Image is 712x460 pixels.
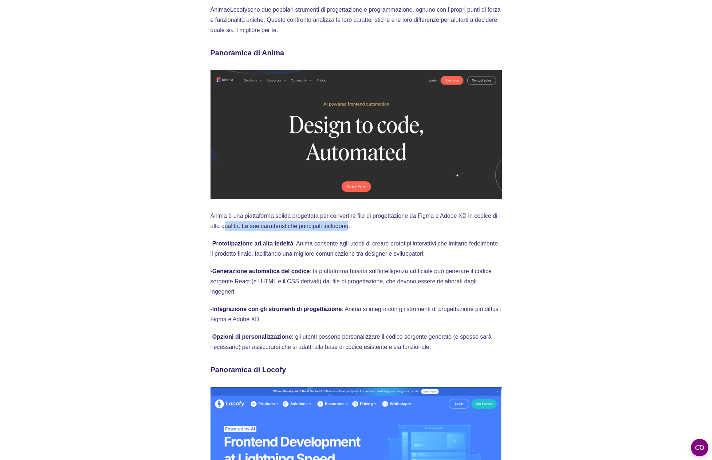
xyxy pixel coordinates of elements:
[211,334,212,340] font: -
[212,306,342,312] font: Integrazione con gli strumenti di progettazione
[211,7,502,33] font: sono due popolari strumenti di progettazione e programmazione, ognuno con i propri punti di forza...
[211,366,286,374] font: Panoramica di Locofy
[211,268,212,274] font: -
[211,213,499,229] font: Anima è una piattaforma solida progettata per convertire file di progettazione da Figma e Adobe X...
[212,268,310,274] font: Generazione automatica del codice
[211,70,502,199] img: Anima
[211,240,500,257] font: : Anima consente agli utenti di creare prototipi interattivi che imitano fedelmente il prodotto f...
[211,306,212,312] font: -
[211,7,227,13] a: Anima
[212,240,293,247] font: Prototipazione ad alta fedeltà
[211,268,493,295] font: : la piattaforma basata sull'intelligenza artificiale può generare il codice sorgente React (e l'...
[211,334,493,350] font: : gli utenti possono personalizzare il codice sorgente generato (e spesso sarà necessario) per as...
[212,334,292,340] font: Opzioni di personalizzazione
[230,7,247,13] a: Locofy
[211,49,284,57] font: Panoramica di Anima
[227,7,230,13] font: e
[211,240,212,247] font: -
[691,439,708,456] button: Open CMP widget
[211,306,503,322] font: : Anima si integra con gli strumenti di progettazione più diffusi: Figma e Adobe XD.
